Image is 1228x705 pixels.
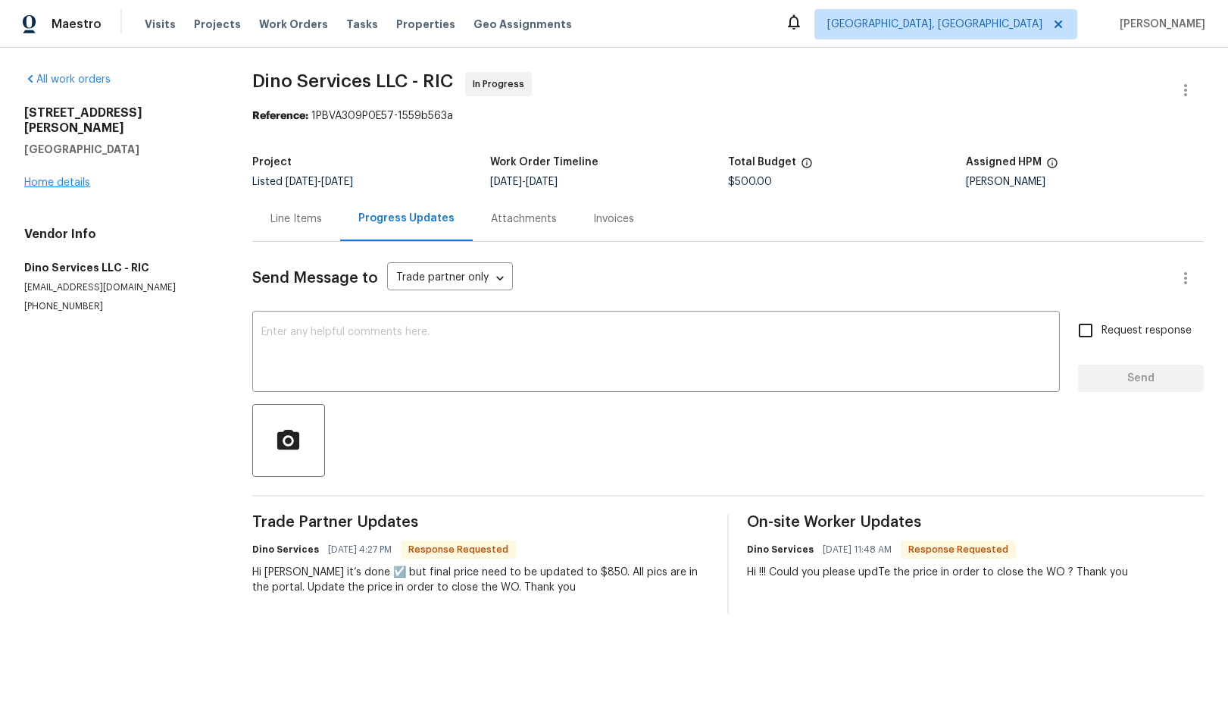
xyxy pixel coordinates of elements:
span: Trade Partner Updates [252,515,709,530]
div: Trade partner only [387,266,513,291]
span: $500.00 [728,177,772,187]
a: Home details [24,177,90,188]
div: Hi [PERSON_NAME] it’s done ☑️ but final price need to be updated to $850. All pics are in the por... [252,565,709,595]
div: Invoices [593,211,634,227]
h5: Project [252,157,292,168]
span: Tasks [346,19,378,30]
span: Dino Services LLC - RIC [252,72,453,90]
h2: [STREET_ADDRESS][PERSON_NAME] [24,105,216,136]
h6: Dino Services [747,542,814,557]
span: Properties [396,17,455,32]
span: [DATE] [490,177,522,187]
div: Line Items [270,211,322,227]
h4: Vendor Info [24,227,216,242]
span: The total cost of line items that have been proposed by Opendoor. This sum includes line items th... [801,157,813,177]
div: Progress Updates [358,211,455,226]
div: Attachments [491,211,557,227]
h6: Dino Services [252,542,319,557]
span: In Progress [473,77,530,92]
span: Visits [145,17,176,32]
span: The hpm assigned to this work order. [1046,157,1058,177]
span: [DATE] 11:48 AM [823,542,892,557]
span: Projects [194,17,241,32]
h5: Work Order Timeline [490,157,598,168]
span: [PERSON_NAME] [1114,17,1205,32]
span: Listed [252,177,353,187]
b: Reference: [252,111,308,121]
span: [DATE] [321,177,353,187]
span: Maestro [52,17,102,32]
h5: Total Budget [728,157,796,168]
div: 1PBVA309P0E57-1559b563a [252,108,1204,124]
span: [DATE] 4:27 PM [328,542,392,557]
span: Request response [1101,323,1192,339]
a: All work orders [24,74,111,85]
div: [PERSON_NAME] [966,177,1204,187]
span: - [286,177,353,187]
span: [DATE] [286,177,317,187]
span: On-site Worker Updates [747,515,1204,530]
div: Hi !!! Could you please updTe the price in order to close the WO ? Thank you [747,565,1128,580]
span: Response Requested [902,542,1014,557]
p: [PHONE_NUMBER] [24,300,216,313]
span: - [490,177,558,187]
h5: Dino Services LLC - RIC [24,260,216,275]
span: Send Message to [252,271,378,286]
span: [DATE] [526,177,558,187]
h5: Assigned HPM [966,157,1042,168]
span: Geo Assignments [473,17,572,32]
p: [EMAIL_ADDRESS][DOMAIN_NAME] [24,281,216,294]
h5: [GEOGRAPHIC_DATA] [24,142,216,157]
span: Response Requested [402,542,514,557]
span: [GEOGRAPHIC_DATA], [GEOGRAPHIC_DATA] [827,17,1042,32]
span: Work Orders [259,17,328,32]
